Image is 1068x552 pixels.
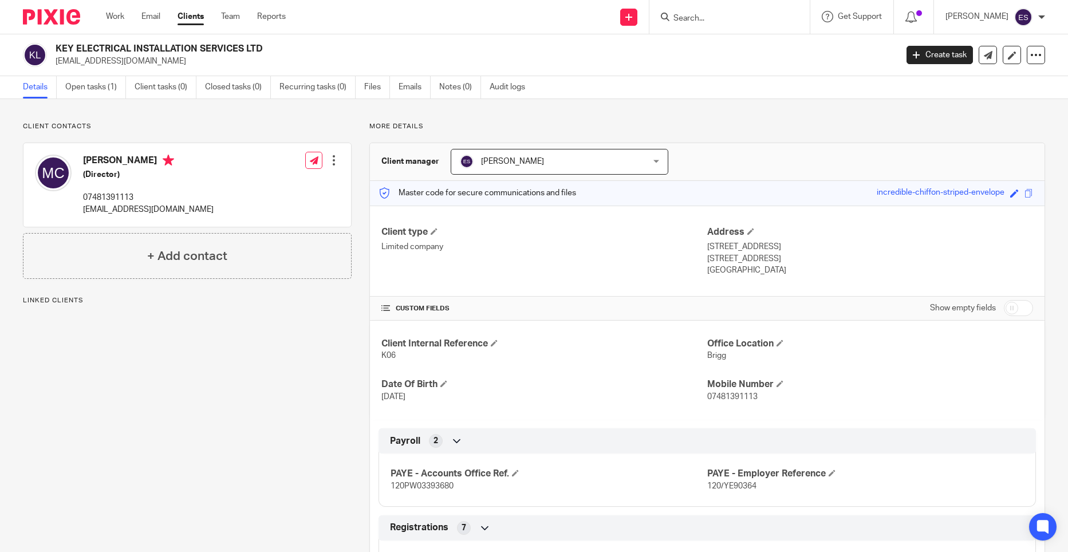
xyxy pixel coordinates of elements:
[707,226,1033,238] h4: Address
[672,14,775,24] input: Search
[379,187,576,199] p: Master code for secure communications and files
[65,76,126,98] a: Open tasks (1)
[205,76,271,98] a: Closed tasks (0)
[381,338,707,350] h4: Client Internal Reference
[221,11,240,22] a: Team
[391,482,454,490] span: 120PW03393680
[23,122,352,131] p: Client contacts
[399,76,431,98] a: Emails
[381,304,707,313] h4: CUSTOM FIELDS
[163,155,174,166] i: Primary
[391,468,707,480] h4: PAYE - Accounts Office Ref.
[390,522,448,534] span: Registrations
[381,241,707,253] p: Limited company
[23,43,47,67] img: svg%3E
[707,253,1033,265] p: [STREET_ADDRESS]
[135,76,196,98] a: Client tasks (0)
[707,378,1033,391] h4: Mobile Number
[1014,8,1032,26] img: svg%3E
[707,265,1033,276] p: [GEOGRAPHIC_DATA]
[707,468,1024,480] h4: PAYE - Employer Reference
[35,155,72,191] img: svg%3E
[433,435,438,447] span: 2
[930,302,996,314] label: Show empty fields
[945,11,1008,22] p: [PERSON_NAME]
[381,378,707,391] h4: Date Of Birth
[106,11,124,22] a: Work
[279,76,356,98] a: Recurring tasks (0)
[707,338,1033,350] h4: Office Location
[23,9,80,25] img: Pixie
[56,43,723,55] h2: KEY ELECTRICAL INSTALLATION SERVICES LTD
[23,296,352,305] p: Linked clients
[369,122,1045,131] p: More details
[838,13,882,21] span: Get Support
[390,435,420,447] span: Payroll
[462,522,466,534] span: 7
[481,157,544,165] span: [PERSON_NAME]
[381,393,405,401] span: [DATE]
[23,76,57,98] a: Details
[381,352,396,360] span: K06
[141,11,160,22] a: Email
[83,204,214,215] p: [EMAIL_ADDRESS][DOMAIN_NAME]
[490,76,534,98] a: Audit logs
[83,192,214,203] p: 07481391113
[907,46,973,64] a: Create task
[707,352,726,360] span: Brigg
[364,76,390,98] a: Files
[178,11,204,22] a: Clients
[460,155,474,168] img: svg%3E
[147,247,227,265] h4: + Add contact
[83,169,214,180] h5: (Director)
[381,156,439,167] h3: Client manager
[877,187,1004,200] div: incredible-chiffon-striped-envelope
[83,155,214,169] h4: [PERSON_NAME]
[707,241,1033,253] p: [STREET_ADDRESS]
[381,226,707,238] h4: Client type
[707,482,756,490] span: 120/YE90364
[707,393,758,401] span: 07481391113
[439,76,481,98] a: Notes (0)
[56,56,889,67] p: [EMAIL_ADDRESS][DOMAIN_NAME]
[257,11,286,22] a: Reports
